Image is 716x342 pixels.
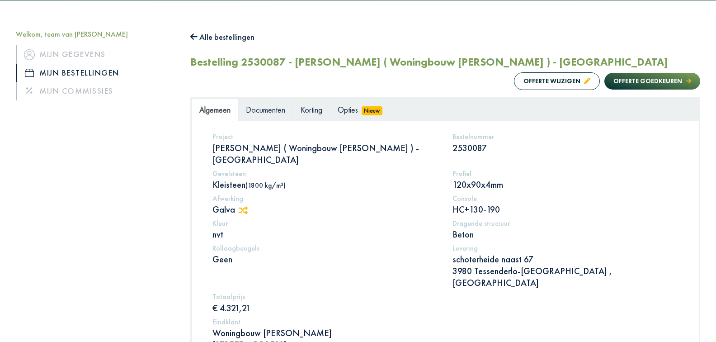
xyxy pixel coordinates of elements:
h5: Levering [452,244,679,252]
h5: Welkom, team van [PERSON_NAME] [16,30,177,38]
button: Offerte wijzigen [514,72,600,90]
p: HC+130-190 [452,204,679,215]
a: iconMijn bestellingen [16,64,177,82]
a: Mijn commissies [16,82,177,100]
h5: Afwerking [212,194,439,203]
p: Geen [212,253,439,265]
img: icon [24,49,35,60]
button: Offerte goedkeuren [604,73,700,90]
h5: Kleur [212,219,439,228]
span: Opties [338,104,358,115]
p: Galva [212,204,439,215]
h5: Totaalprijs [212,292,439,301]
p: Beton [452,228,679,240]
p: schoterheide naast 67 3980 Tessenderlo-[GEOGRAPHIC_DATA] , [GEOGRAPHIC_DATA] [452,253,679,289]
h2: Bestelling 2530087 - [PERSON_NAME] ( Woningbouw [PERSON_NAME] ) - [GEOGRAPHIC_DATA] [190,56,668,69]
p: 120x90x4mm [452,179,679,190]
span: (1800 kg/m³) [245,181,286,190]
span: Nieuw [362,106,382,115]
img: icon [25,69,34,77]
span: Algemeen [199,104,231,115]
h5: Project [212,132,439,141]
a: iconMijn gegevens [16,45,177,63]
h5: Profiel [452,169,679,178]
ul: Tabs [192,99,699,121]
p: 2530087 [452,142,679,154]
h5: Gevelsteen [212,169,439,178]
h5: Eindklant [212,318,678,326]
h5: Bestelnummer [452,132,679,141]
p: nvt [212,228,439,240]
p: [PERSON_NAME] ( Woningbouw [PERSON_NAME] ) - [GEOGRAPHIC_DATA] [212,142,439,166]
h5: Dragende structuur [452,219,679,228]
button: Alle bestellingen [190,30,254,44]
p: Kleisteen [212,179,439,190]
span: Korting [301,104,322,115]
span: Documenten [246,104,285,115]
h5: Rollaagbeugels [212,244,439,252]
p: € 4.321,21 [212,302,439,314]
h5: Console [452,194,679,203]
